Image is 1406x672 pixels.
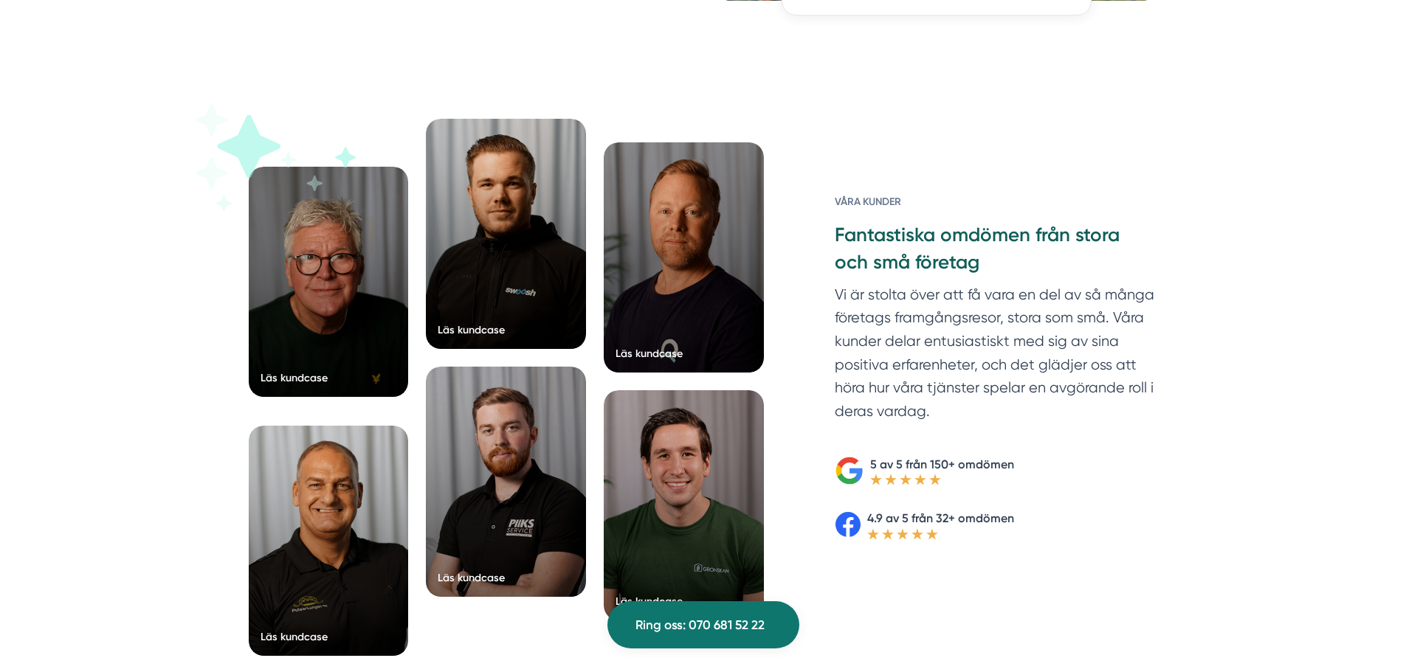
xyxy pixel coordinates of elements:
[835,194,1157,222] h6: Våra kunder
[616,594,683,609] div: Läs kundcase
[249,167,409,397] a: Läs kundcase
[635,615,765,635] span: Ring oss: 070 681 52 22
[870,455,1014,474] p: 5 av 5 från 150+ omdömen
[616,346,683,361] div: Läs kundcase
[438,570,505,585] div: Läs kundcase
[604,142,764,373] a: Läs kundcase
[835,222,1157,283] h3: Fantastiska omdömen från stora och små företag
[604,390,764,620] a: Läs kundcase
[867,509,1014,527] p: 4.9 av 5 från 32+ omdömen
[426,119,586,349] a: Läs kundcase
[249,426,409,656] a: Läs kundcase
[835,283,1157,430] p: Vi är stolta över att få vara en del av så många företags framgångsresor, stora som små. Våra kun...
[261,370,328,385] div: Läs kundcase
[261,629,328,644] div: Läs kundcase
[426,367,586,597] a: Läs kundcase
[607,601,799,648] a: Ring oss: 070 681 52 22
[438,322,505,337] div: Läs kundcase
